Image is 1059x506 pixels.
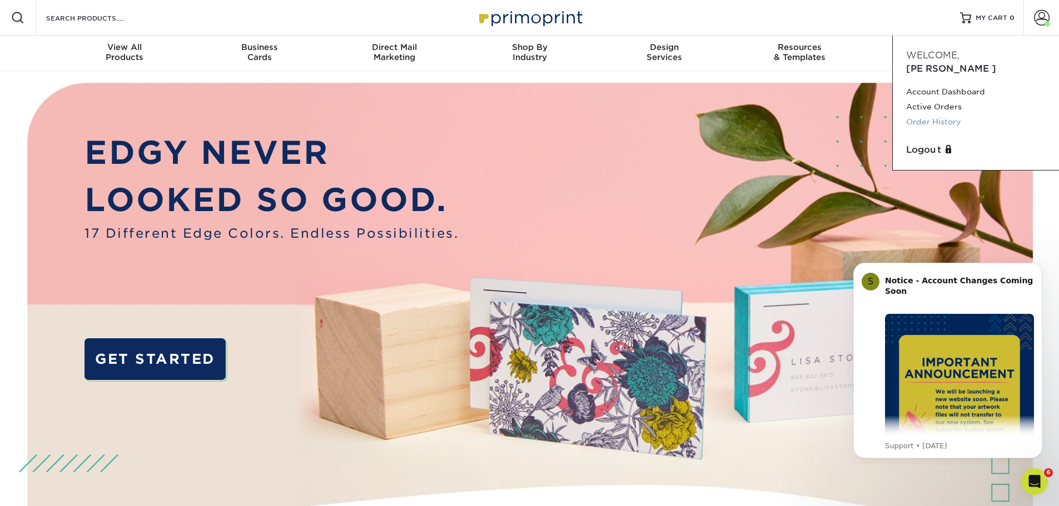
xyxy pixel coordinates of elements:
[57,36,192,71] a: View AllProducts
[1010,14,1015,22] span: 0
[327,36,462,71] a: Direct MailMarketing
[597,36,732,71] a: DesignServices
[867,42,1002,52] span: Contact
[327,42,462,52] span: Direct Mail
[976,13,1007,23] span: MY CART
[84,338,225,380] a: GET STARTED
[84,176,459,224] p: LOOKED SO GOOD.
[906,99,1046,114] a: Active Orders
[327,42,462,62] div: Marketing
[732,42,867,52] span: Resources
[1021,468,1048,495] iframe: Intercom live chat
[906,143,1046,157] a: Logout
[462,36,597,71] a: Shop ByIndustry
[57,42,192,52] span: View All
[1044,468,1053,477] span: 6
[867,42,1002,62] div: & Support
[867,36,1002,71] a: Contact& Support
[462,42,597,52] span: Shop By
[192,36,327,71] a: BusinessCards
[732,36,867,71] a: Resources& Templates
[837,253,1059,465] iframe: Intercom notifications message
[192,42,327,52] span: Business
[45,11,153,24] input: SEARCH PRODUCTS.....
[597,42,732,52] span: Design
[906,114,1046,129] a: Order History
[732,42,867,62] div: & Templates
[57,42,192,62] div: Products
[906,84,1046,99] a: Account Dashboard
[597,42,732,62] div: Services
[84,129,459,177] p: EDGY NEVER
[906,50,959,61] span: Welcome,
[906,63,996,74] span: [PERSON_NAME]
[474,6,585,29] img: Primoprint
[84,224,459,243] span: 17 Different Edge Colors. Endless Possibilities.
[462,42,597,62] div: Industry
[192,42,327,62] div: Cards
